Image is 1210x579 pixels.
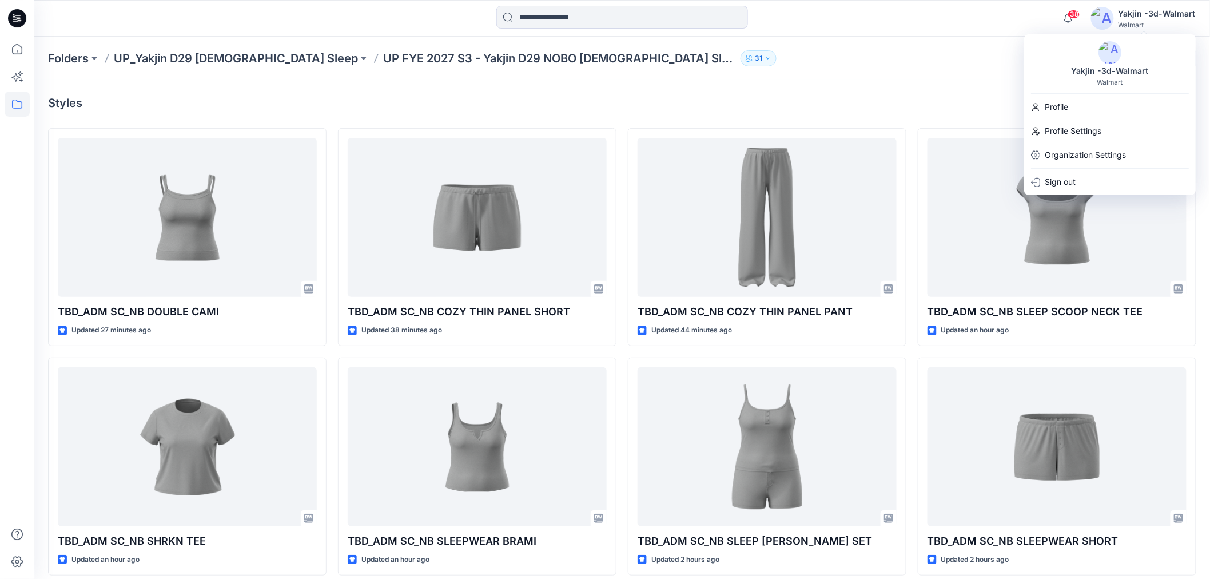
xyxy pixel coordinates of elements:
p: Profile [1045,96,1068,118]
div: Yakjin -3d-Walmart [1065,64,1156,78]
div: Walmart [1097,78,1123,86]
p: TBD_ADM SC_NB SLEEPWEAR SHORT [928,533,1187,549]
a: TBD_ADM SC_NB SHRKN TEE [58,367,317,526]
a: Profile [1024,96,1196,118]
p: Organization Settings [1045,144,1126,166]
p: UP FYE 2027 S3 - Yakjin D29 NOBO [DEMOGRAPHIC_DATA] Sleepwear [383,50,736,66]
a: Folders [48,50,89,66]
p: Updated an hour ago [71,554,140,566]
p: Sign out [1045,171,1076,193]
p: TBD_ADM SC_NB SLEEP [PERSON_NAME] SET [638,533,897,549]
button: 31 [741,50,777,66]
div: Walmart [1119,21,1196,29]
p: Updated 44 minutes ago [651,324,732,336]
p: Updated 2 hours ago [941,554,1009,566]
a: Profile Settings [1024,120,1196,142]
p: Updated an hour ago [361,554,429,566]
p: Updated 2 hours ago [651,554,719,566]
p: TBD_ADM SC_NB SLEEP SCOOP NECK TEE [928,304,1187,320]
p: TBD_ADM SC_NB COZY THIN PANEL PANT [638,304,897,320]
p: Profile Settings [1045,120,1101,142]
a: TBD_ADM SC_NB COZY THIN PANEL SHORT [348,138,607,297]
p: Updated an hour ago [941,324,1009,336]
a: TBD_ADM SC_NB DOUBLE CAMI [58,138,317,297]
p: TBD_ADM SC_NB COZY THIN PANEL SHORT [348,304,607,320]
a: TBD_ADM SC_NB COZY THIN PANEL PANT [638,138,897,297]
p: TBD_ADM SC_NB SLEEPWEAR BRAMI [348,533,607,549]
a: Organization Settings [1024,144,1196,166]
a: TBD_ADM SC_NB SLEEP SCOOP NECK TEE [928,138,1187,297]
p: TBD_ADM SC_NB DOUBLE CAMI [58,304,317,320]
span: 38 [1068,10,1080,19]
img: avatar [1098,41,1121,64]
p: 31 [755,52,762,65]
a: TBD_ADM SC_NB SLEEP CAMI BOXER SET [638,367,897,526]
p: TBD_ADM SC_NB SHRKN TEE [58,533,317,549]
div: Yakjin -3d-Walmart [1119,7,1196,21]
p: Updated 27 minutes ago [71,324,151,336]
h4: Styles [48,96,82,110]
a: UP_Yakjin D29 [DEMOGRAPHIC_DATA] Sleep [114,50,358,66]
a: TBD_ADM SC_NB SLEEPWEAR SHORT [928,367,1187,526]
img: avatar [1091,7,1114,30]
p: Updated 38 minutes ago [361,324,442,336]
a: TBD_ADM SC_NB SLEEPWEAR BRAMI [348,367,607,526]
